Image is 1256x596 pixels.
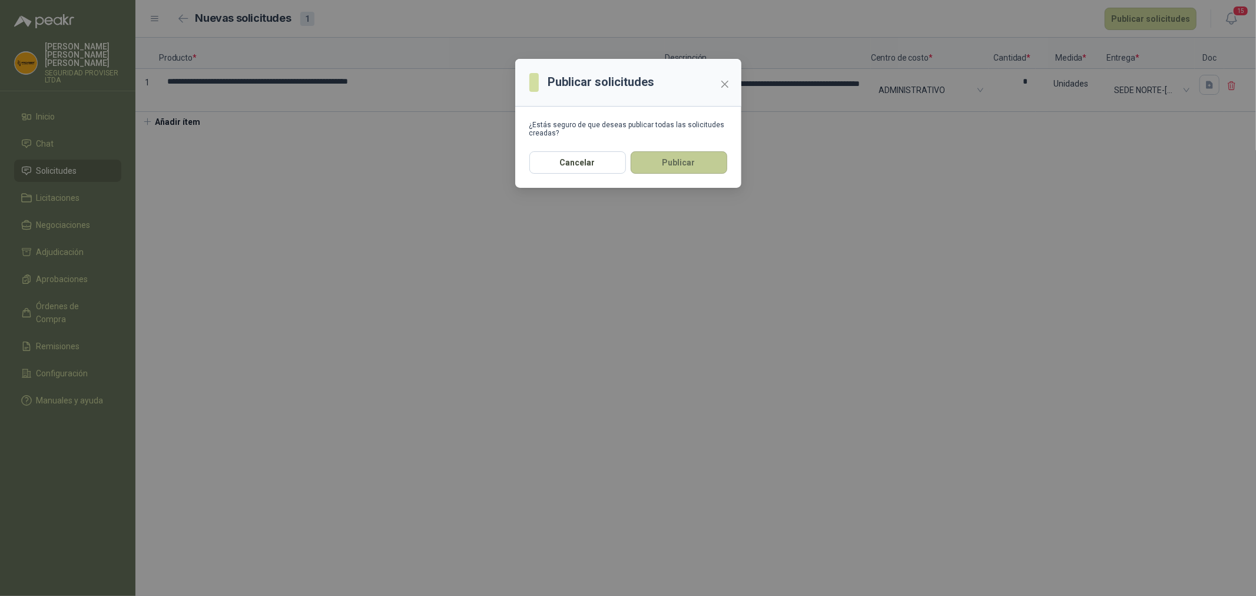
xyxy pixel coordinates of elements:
[529,121,727,137] div: ¿Estás seguro de que deseas publicar todas las solicitudes creadas?
[720,80,730,89] span: close
[529,151,626,174] button: Cancelar
[548,73,655,91] h3: Publicar solicitudes
[715,75,734,94] button: Close
[631,151,727,174] button: Publicar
